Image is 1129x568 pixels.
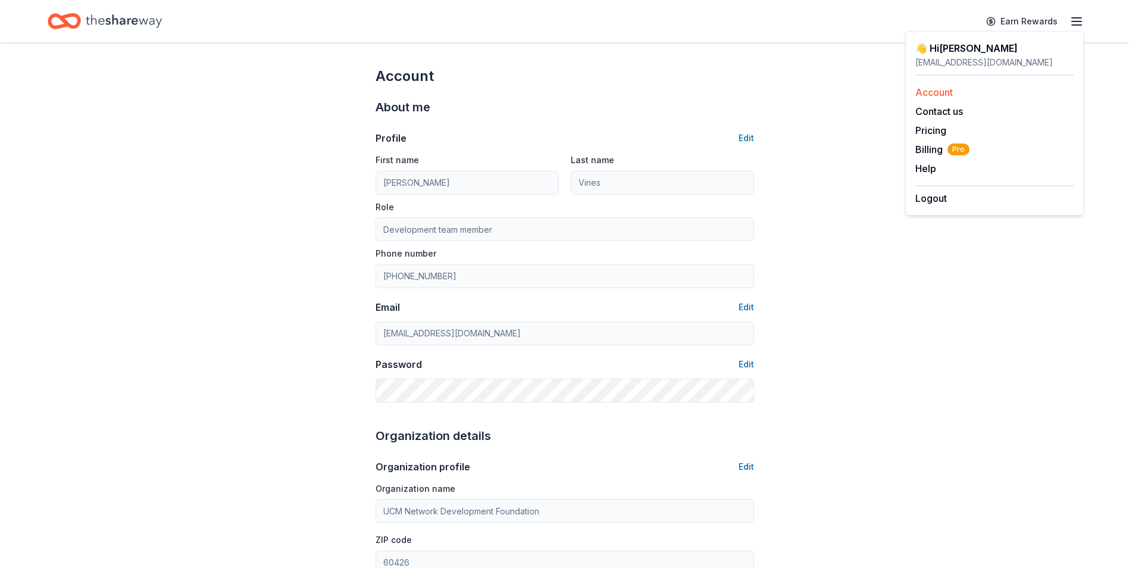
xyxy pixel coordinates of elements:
[915,86,953,98] a: Account
[376,248,436,260] label: Phone number
[915,104,963,118] button: Contact us
[376,300,400,314] div: Email
[376,98,754,117] div: About me
[947,143,969,155] span: Pro
[376,483,455,495] label: Organization name
[915,142,969,157] span: Billing
[979,11,1065,32] a: Earn Rewards
[915,142,969,157] button: BillingPro
[915,41,1074,55] div: 👋 Hi [PERSON_NAME]
[739,460,754,474] button: Edit
[915,161,936,176] button: Help
[376,154,419,166] label: First name
[48,7,162,35] a: Home
[376,460,470,474] div: Organization profile
[376,426,754,445] div: Organization details
[915,124,946,136] a: Pricing
[915,55,1074,70] div: [EMAIL_ADDRESS][DOMAIN_NAME]
[571,154,614,166] label: Last name
[376,67,754,86] div: Account
[915,191,947,205] button: Logout
[376,534,412,546] label: ZIP code
[739,300,754,314] button: Edit
[739,131,754,145] button: Edit
[376,357,422,372] div: Password
[376,201,394,213] label: Role
[376,131,406,145] div: Profile
[739,357,754,372] button: Edit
